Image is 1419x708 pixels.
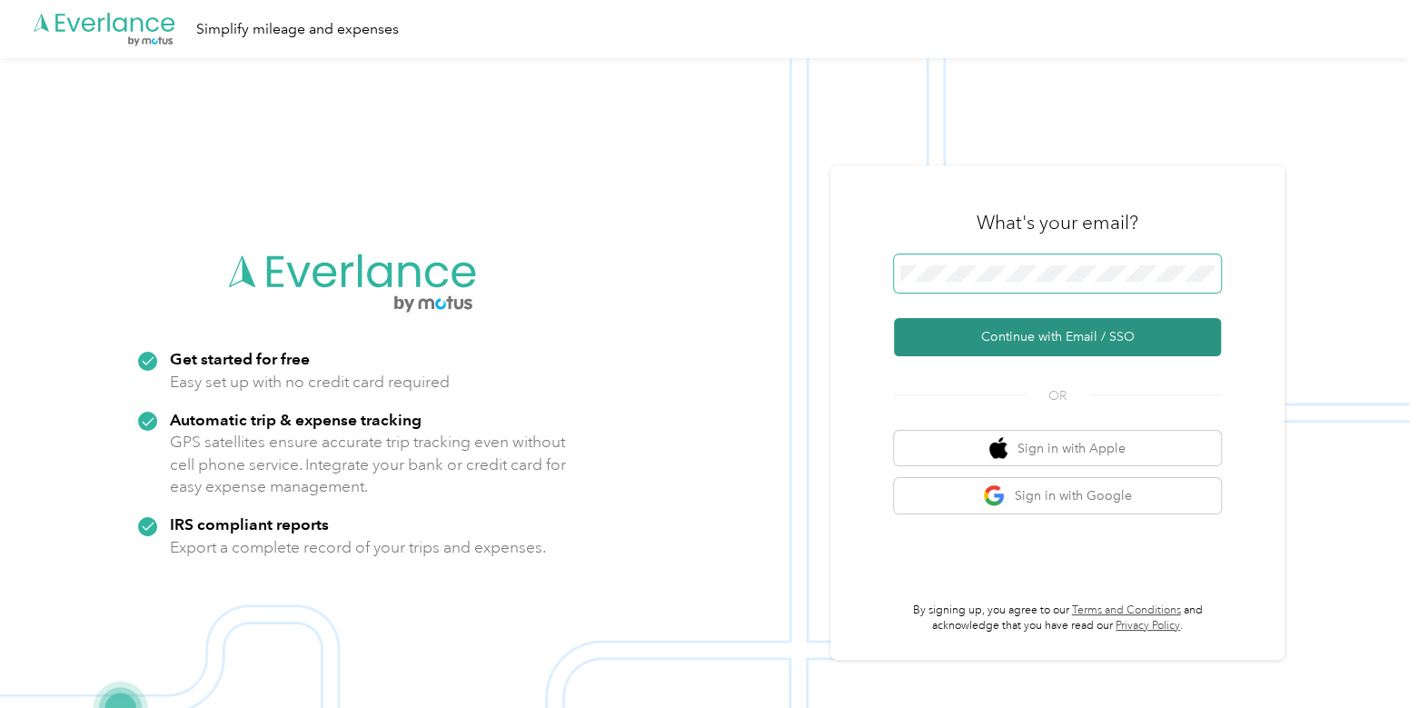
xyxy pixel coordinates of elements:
[977,210,1138,235] h3: What's your email?
[170,514,329,533] strong: IRS compliant reports
[894,478,1221,514] button: google logoSign in with Google
[170,410,422,429] strong: Automatic trip & expense tracking
[983,484,1006,507] img: google logo
[894,318,1221,356] button: Continue with Email / SSO
[1026,386,1089,405] span: OR
[170,431,567,498] p: GPS satellites ensure accurate trip tracking even without cell phone service. Integrate your bank...
[989,437,1007,460] img: apple logo
[1116,619,1180,633] a: Privacy Policy
[894,603,1221,634] p: By signing up, you agree to our and acknowledge that you have read our .
[894,431,1221,466] button: apple logoSign in with Apple
[170,371,450,394] p: Easy set up with no credit card required
[1317,606,1419,708] iframe: Everlance-gr Chat Button Frame
[196,18,399,41] div: Simplify mileage and expenses
[170,349,310,368] strong: Get started for free
[170,536,546,559] p: Export a complete record of your trips and expenses.
[1072,603,1181,617] a: Terms and Conditions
